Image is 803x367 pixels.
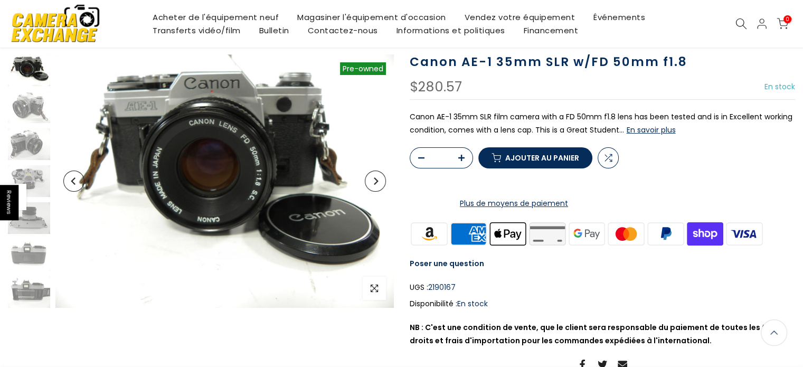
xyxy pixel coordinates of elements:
[584,11,655,24] a: Événements
[8,239,50,271] img: Canon AE-1 35mm SLR w/FD 50mm f1.8 35mm Film Cameras - 35mm SLR Cameras - 35mm SLR Student Camera...
[144,11,288,24] a: Acheter de l'équipement neuf
[250,24,298,37] a: Bulletin
[410,221,449,247] img: amazon payments
[783,15,791,23] span: 0
[410,322,786,346] strong: NB : C'est une condition de vente, que le client sera responsable du paiement de toutes les taxes...
[410,297,796,310] div: Disponibilité :
[410,110,796,137] p: Canon AE-1 35mm SLR film camera with a FD 50mm f1.8 lens has been tested and is in Excellent work...
[455,11,584,24] a: Vendez votre équipement
[8,165,50,197] img: Canon AE-1 35mm SLR w/FD 50mm f1.8 35mm Film Cameras - 35mm SLR Cameras - 35mm SLR Student Camera...
[646,221,685,247] img: paypal
[449,221,488,247] img: american express
[365,171,386,192] button: Next
[8,128,50,160] img: Canon AE-1 35mm SLR w/FD 50mm f1.8 35mm Film Cameras - 35mm SLR Cameras - 35mm SLR Student Camera...
[428,281,456,294] span: 2190167
[387,24,514,37] a: Informations et politiques
[457,298,488,309] span: En stock
[725,221,764,247] img: visa
[777,18,788,30] a: 0
[288,11,456,24] a: Magasiner l'équipement d'occasion
[761,319,787,346] a: Retour au sommet
[144,24,250,37] a: Transferts vidéo/film
[8,276,50,308] img: Canon AE-1 35mm SLR w/FD 50mm f1.8 35mm Film Cameras - 35mm SLR Cameras - 35mm SLR Student Camera...
[527,221,567,247] img: découvrir
[410,54,796,70] h1: Canon AE-1 35mm SLR w/FD 50mm f1.8
[410,281,796,294] div: UGS :
[764,81,795,92] span: En stock
[607,221,646,247] img: master
[410,80,462,94] div: $280.57
[685,221,725,247] img: shopify pay
[627,125,676,135] button: En savoir plus
[298,24,387,37] a: Contactez-nous
[63,171,84,192] button: Previous
[514,24,588,37] a: Financement
[505,154,579,162] span: Ajouter au panier
[478,147,592,168] button: Ajouter au panier
[567,221,607,247] img: google pay
[410,258,484,269] a: Poser une question
[8,91,50,123] img: Canon AE-1 35mm SLR w/FD 50mm f1.8 35mm Film Cameras - 35mm SLR Cameras - 35mm SLR Student Camera...
[55,54,394,308] img: Canon AE-1 35mm SLR w/FD 50mm f1.8 35mm Film Cameras - 35mm SLR Cameras - 35mm SLR Student Camera...
[8,202,50,234] img: Canon AE-1 35mm SLR w/FD 50mm f1.8 35mm Film Cameras - 35mm SLR Cameras - 35mm SLR Student Camera...
[410,197,619,210] a: Plus de moyens de paiement
[8,54,50,86] img: Canon AE-1 35mm SLR w/FD 50mm f1.8 35mm Film Cameras - 35mm SLR Cameras - 35mm SLR Student Camera...
[488,221,528,247] img: apple pay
